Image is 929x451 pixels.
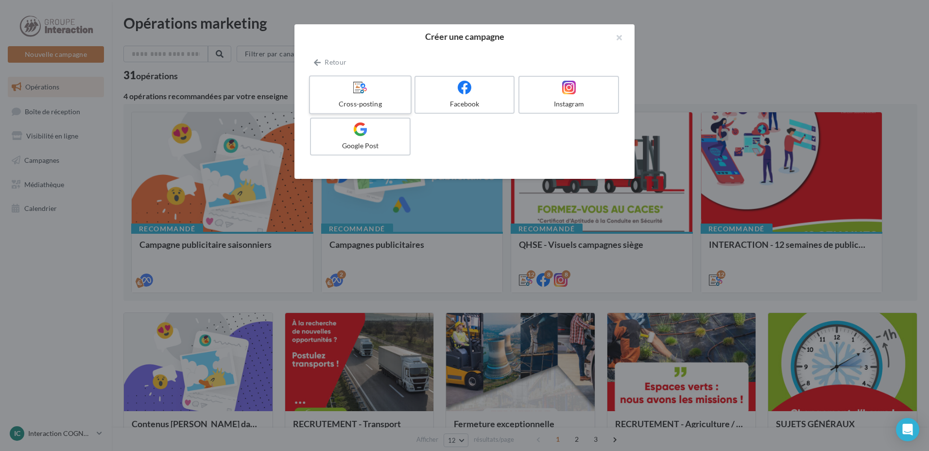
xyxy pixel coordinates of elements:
[419,99,510,109] div: Facebook
[896,418,919,441] div: Open Intercom Messenger
[314,99,406,109] div: Cross-posting
[523,99,614,109] div: Instagram
[315,141,406,151] div: Google Post
[310,32,619,41] h2: Créer une campagne
[310,56,350,68] button: Retour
